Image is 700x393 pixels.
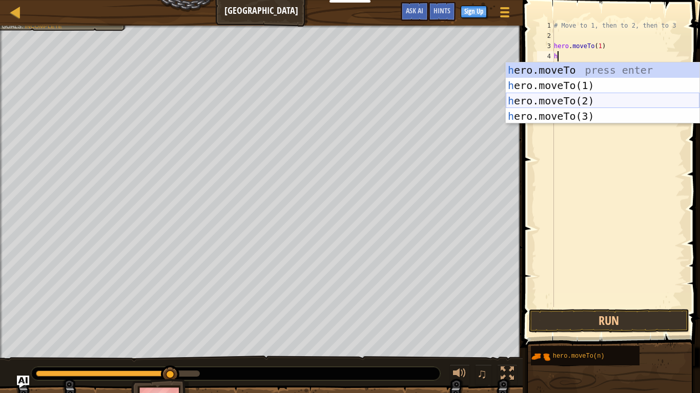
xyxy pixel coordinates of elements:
[401,2,428,21] button: Ask AI
[537,61,554,72] div: 5
[477,366,487,381] span: ♫
[434,6,450,15] span: Hints
[537,41,554,51] div: 3
[537,20,554,31] div: 1
[17,376,29,388] button: Ask AI
[461,6,487,18] button: Sign Up
[497,364,518,385] button: Toggle fullscreen
[449,364,470,385] button: Adjust volume
[475,364,492,385] button: ♫
[537,31,554,41] div: 2
[537,51,554,61] div: 4
[406,6,423,15] span: Ask AI
[553,353,605,360] span: hero.moveTo(n)
[531,347,550,366] img: portrait.png
[492,2,518,26] button: Show game menu
[529,309,689,333] button: Run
